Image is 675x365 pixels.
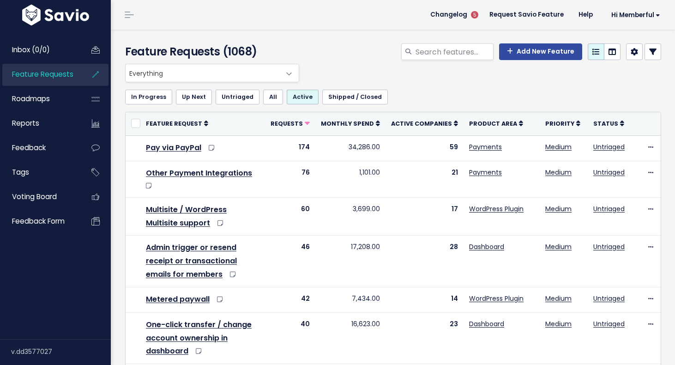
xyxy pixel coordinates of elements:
a: Untriaged [593,242,625,251]
span: Feature Request [146,120,202,128]
td: 40 [265,312,315,364]
a: Roadmaps [2,88,77,109]
a: Hi Memberful [600,8,668,22]
a: Active companies [391,119,458,128]
a: Help [571,8,600,22]
span: Status [593,120,618,128]
a: Untriaged [593,204,625,213]
td: 16,623.00 [315,312,386,364]
td: 76 [265,161,315,197]
a: Monthly spend [321,119,380,128]
td: 21 [386,161,464,197]
a: Active [287,90,319,104]
span: Feature Requests [12,69,73,79]
div: v.dd3577027 [11,340,111,364]
a: Multisite / WordPress Multisite support [146,204,227,228]
span: Priority [545,120,574,128]
span: 5 [471,11,478,18]
h4: Feature Requests (1068) [125,43,295,60]
a: Other Payment Integrations [146,168,252,178]
a: Add New Feature [499,43,582,60]
a: Feedback [2,137,77,158]
td: 7,434.00 [315,287,386,312]
td: 59 [386,135,464,161]
a: WordPress Plugin [469,204,524,213]
td: 42 [265,287,315,312]
td: 46 [265,236,315,287]
a: Metered paywall [146,294,210,304]
a: Priority [545,119,580,128]
td: 14 [386,287,464,312]
a: Tags [2,162,77,183]
a: All [263,90,283,104]
a: Medium [545,142,572,152]
a: Dashboard [469,319,504,328]
a: Feedback form [2,211,77,232]
a: Medium [545,204,572,213]
a: Payments [469,168,502,177]
span: Requests [271,120,303,128]
td: 28 [386,236,464,287]
a: Medium [545,168,572,177]
a: Admin trigger or resend receipt or transactional emails for members [146,242,237,280]
td: 17,208.00 [315,236,386,287]
span: Voting Board [12,192,57,201]
a: Medium [545,319,572,328]
a: In Progress [125,90,172,104]
a: Feature Requests [2,64,77,85]
span: Product Area [469,120,517,128]
span: Inbox (0/0) [12,45,50,55]
a: Request Savio Feature [482,8,571,22]
a: Pay via PayPal [146,142,201,153]
a: Untriaged [593,319,625,328]
span: Changelog [430,12,467,18]
a: Untriaged [593,294,625,303]
span: Tags [12,167,29,177]
a: Untriaged [216,90,259,104]
a: WordPress Plugin [469,294,524,303]
td: 60 [265,197,315,236]
td: 1,101.00 [315,161,386,197]
span: Everything [126,64,280,82]
a: Untriaged [593,142,625,152]
a: Medium [545,294,572,303]
span: Monthly spend [321,120,374,128]
td: 34,286.00 [315,135,386,161]
a: Product Area [469,119,523,128]
a: Dashboard [469,242,504,251]
span: Roadmaps [12,94,50,103]
span: Everything [125,64,299,82]
a: Shipped / Closed [322,90,388,104]
img: logo-white.9d6f32f41409.svg [20,5,91,25]
span: Feedback [12,143,46,152]
a: Voting Board [2,186,77,207]
span: Hi Memberful [611,12,660,18]
td: 3,699.00 [315,197,386,236]
span: Reports [12,118,39,128]
a: Feature Request [146,119,208,128]
a: Payments [469,142,502,152]
td: 17 [386,197,464,236]
a: Medium [545,242,572,251]
span: Feedback form [12,216,65,226]
a: Inbox (0/0) [2,39,77,61]
a: Requests [271,119,310,128]
a: Untriaged [593,168,625,177]
a: Status [593,119,624,128]
a: One-click transfer / change account ownership in dashboard [146,319,252,357]
span: Active companies [391,120,452,128]
ul: Filter feature requests [125,90,661,104]
input: Search features... [415,43,494,60]
a: Up Next [176,90,212,104]
td: 23 [386,312,464,364]
td: 174 [265,135,315,161]
a: Reports [2,113,77,134]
